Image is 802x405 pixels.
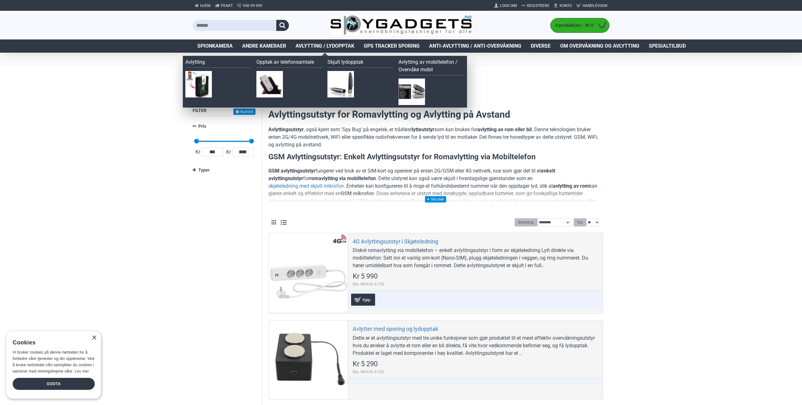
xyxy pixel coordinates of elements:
a: Avlytter med sporing og lydopptak Avlytter med sporing og lydopptak [269,320,348,399]
a: Anti-avlytting / Anti-overvåkning [424,39,526,53]
span: Spionkamera [197,42,233,50]
span: Logg Inn [500,3,517,9]
img: Opptak av telefonsamtale [256,71,283,97]
div: Close [92,336,96,340]
span: Handlevogn [583,3,607,9]
a: Avlytting / Lydopptak [291,39,359,53]
span: Eks. MVA:Kr 4 792 [353,281,384,287]
a: Spionkamera [193,39,237,53]
span: Kr 5 990 [353,273,378,280]
a: Avlytter med sporing og lydopptak [353,325,438,332]
span: Vi bruker cookies på denne nettsiden for å forbedre våre tjenester og din opplevelse. Ved å bruke... [13,350,94,373]
a: Avlytting av mobiltelefon / Overvåke mobil [398,58,464,75]
img: SpyGadgets.no [330,15,472,36]
p: , også kjent som 'Spy Bug' på engelsk, er trådløst som kan brukes for . Denne teknologien bruker ... [268,126,603,149]
span: 0 produkt(er) - Kr 0 [551,22,595,29]
a: 0 produkt(er) - Kr 0 [551,18,609,32]
a: Andre kameraer [237,39,291,53]
img: Avlytting av mobiltelefon / Overvåke mobil [398,79,425,105]
label: Vis: [574,218,586,226]
span: GPS Tracker Sporing [364,42,420,50]
h3: GSM Avlyttingsutstyr: Enkelt Avlyttingsutstyr for Romavlytting via Mobiltelefon [268,152,603,162]
strong: Avlyttingsutstyr [268,126,304,132]
a: Diverse [526,39,555,53]
span: Spesialtilbud [649,42,686,50]
span: 940 99 099 [243,3,262,9]
label: Sortering: [515,218,537,226]
a: Konto [552,1,574,11]
div: Cookies [13,336,91,349]
a: Registrere [519,1,552,11]
span: Diverse [531,42,551,50]
span: Konto [560,3,572,9]
strong: romavlytting via mobiltelefon [309,175,376,181]
span: Filter [193,108,206,113]
strong: GSM avlyttingsutstyr [268,168,315,174]
a: skjøteledning med skjult mikrofon [268,182,344,190]
a: 4G Avlyttingsutstyr i Skjøteledning [269,233,348,312]
a: Avlytting [185,58,251,68]
span: Kr [194,148,201,156]
a: Pris [193,121,255,132]
strong: avlytting av rom [553,183,589,189]
span: Anti-avlytting / Anti-overvåkning [429,42,521,50]
span: Andre kameraer [242,42,286,50]
a: Handlevogn [574,1,609,11]
h2: Avlyttingsutstyr for Romavlytting og Avlytting på Avstand [268,108,603,121]
div: Diskré romavlytting via mobiltelefon – enkelt avlyttingsutstyr i form av skjøteledning Lytt direk... [353,247,598,269]
span: Hjem [200,3,211,9]
a: Spesialtilbud [644,39,691,53]
a: Om overvåkning og avlytting [555,39,644,53]
span: Avlytting / Lydopptak [296,42,354,50]
span: Eks. MVA:Kr 4 232 [353,369,384,375]
a: Skjult lydopptak [327,58,393,68]
span: Om overvåkning og avlytting [560,42,639,50]
span: Frakt [221,3,233,9]
strong: enkelt avlyttingsutstyr [268,168,555,181]
img: Avlytting [185,71,212,97]
a: Logg Inn [492,1,519,11]
strong: lytteutstyr [412,126,434,132]
span: Kr [225,148,232,156]
strong: GSM mikrofon [341,191,374,197]
strong: avlytting av rom eller bil [477,126,532,132]
span: Kr 5 290 [353,361,378,367]
p: fungerer ved bruk av et SIM-kort og opererer på enten 2G/GSM eller 4G nettverk, noe som gjør det ... [268,167,603,213]
a: Opptak av telefonsamtale [256,58,322,68]
a: Typer [193,165,255,176]
div: Dette er et avlyttingsutstyr med tre unike funksjoner som gjør produktet til et mest effektiv ove... [353,334,598,357]
button: Nullstill [233,109,255,115]
img: Skjult lydopptak [327,71,354,97]
div: Godta [13,378,95,390]
a: GPS Tracker Sporing [359,39,424,53]
a: Les mer, opens a new window [75,369,89,373]
span: Registrere [527,3,549,9]
span: Kjøp [361,298,372,302]
a: 4G Avlyttingsutstyr i Skjøteledning [353,238,438,245]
